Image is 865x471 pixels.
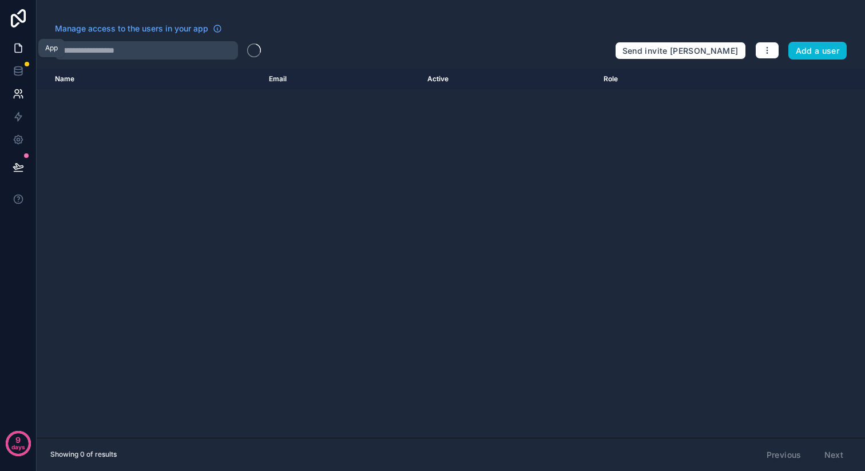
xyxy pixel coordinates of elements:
div: scrollable content [37,69,865,438]
span: Showing 0 of results [50,450,117,459]
p: 9 [15,434,21,446]
th: Name [37,69,262,89]
th: Role [597,69,738,89]
button: Send invite [PERSON_NAME] [615,42,746,60]
th: Active [420,69,597,89]
th: Email [262,69,420,89]
div: App [45,43,58,53]
button: Add a user [788,42,847,60]
a: Manage access to the users in your app [55,23,222,34]
span: Manage access to the users in your app [55,23,208,34]
p: days [11,439,25,455]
